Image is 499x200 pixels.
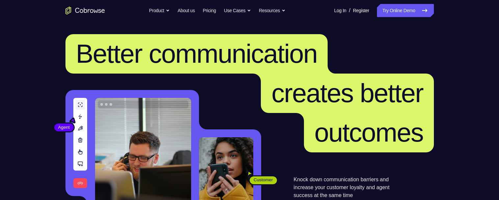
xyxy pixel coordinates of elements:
[259,4,286,17] button: Resources
[224,4,251,17] button: Use Cases
[65,7,105,14] a: Go to the home page
[314,118,423,147] span: outcomes
[178,4,195,17] a: About us
[353,4,369,17] a: Register
[334,4,346,17] a: Log In
[349,7,350,14] span: /
[76,39,317,68] span: Better communication
[294,176,401,199] p: Knock down communication barriers and increase your customer loyalty and agent success at the sam...
[271,78,423,108] span: creates better
[149,4,170,17] button: Product
[377,4,434,17] a: Try Online Demo
[203,4,216,17] a: Pricing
